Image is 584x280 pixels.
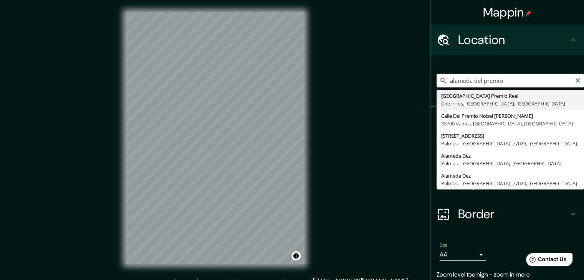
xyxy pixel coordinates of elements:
div: Location [430,25,584,55]
button: Toggle attribution [291,251,301,260]
div: Layout [430,168,584,199]
iframe: Help widget launcher [516,250,576,272]
div: Palmas - [GEOGRAPHIC_DATA], 77026, [GEOGRAPHIC_DATA] [441,140,579,147]
div: 33700 Valdés, [GEOGRAPHIC_DATA], [GEOGRAPHIC_DATA] [441,120,579,127]
div: Alameda Dez [441,152,579,160]
div: Palmas - [GEOGRAPHIC_DATA], 77020, [GEOGRAPHIC_DATA] [441,180,579,187]
h4: Layout [458,176,569,191]
div: Calle Del Premio Nobel [PERSON_NAME] [441,112,579,120]
div: Chorrillos, [GEOGRAPHIC_DATA], [GEOGRAPHIC_DATA] [441,100,579,107]
div: A4 [440,249,486,261]
div: Border [430,199,584,229]
div: [STREET_ADDRESS] [441,132,579,140]
div: [GEOGRAPHIC_DATA] Premio Real [441,92,579,100]
h4: Mappin [483,5,532,20]
canvas: Map [126,12,304,264]
img: pin-icon.png [525,10,531,16]
div: Style [430,137,584,168]
div: Pins [430,107,584,137]
input: Pick your city or area [437,74,584,87]
p: Zoom level too high - zoom in more [437,270,578,279]
h4: Location [458,32,569,48]
h4: Border [458,206,569,222]
div: Alameda Dez [441,172,579,180]
div: Palmas - [GEOGRAPHIC_DATA], [GEOGRAPHIC_DATA] [441,160,579,167]
button: Clear [575,76,581,84]
label: Size [440,242,448,249]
